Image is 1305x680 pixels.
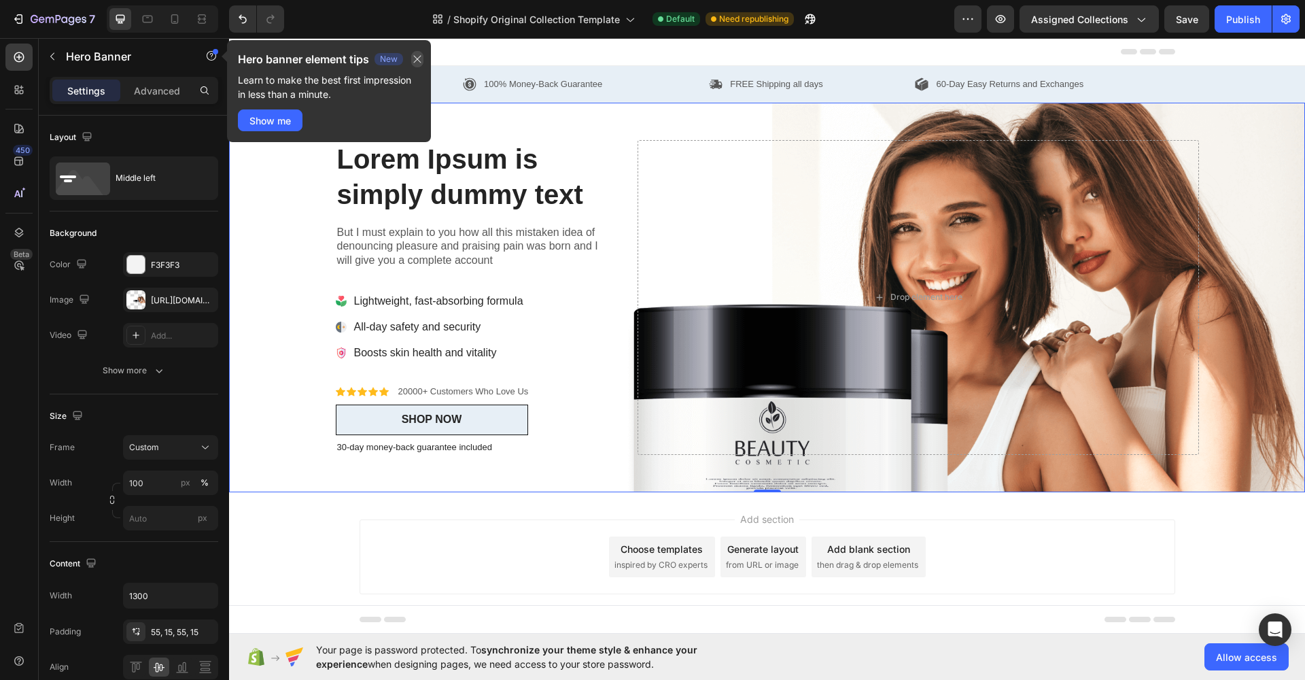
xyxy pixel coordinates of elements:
span: Custom [129,441,159,454]
p: Settings [67,84,105,98]
span: synchronize your theme style & enhance your experience [316,644,697,670]
div: Open Intercom Messenger [1259,613,1291,646]
div: 55, 15, 55, 15 [151,626,215,639]
div: Undo/Redo [229,5,284,33]
div: Size [50,407,86,426]
p: 20000+ Customers Who Love Us [169,348,300,360]
span: from URL or image [497,521,570,533]
iframe: Design area [229,38,1305,634]
div: Choose templates [391,504,474,518]
button: Save [1164,5,1209,33]
p: 7 [89,11,95,27]
div: F3F3F3 [151,259,215,271]
p: FREE Shipping all days [501,39,594,53]
input: px% [123,471,218,495]
button: % [177,475,194,491]
div: Video [50,326,90,345]
div: Color [50,256,90,274]
span: Assigned Collections [1031,12,1128,27]
p: 30-day money-back guarantee included [108,404,386,415]
label: Frame [50,441,75,454]
button: Publish [1215,5,1272,33]
div: Align [50,661,69,673]
p: Boosts skin health and vitality [125,307,294,323]
span: Add section [506,474,570,488]
div: Beta [10,249,33,260]
p: Hero Banner [66,48,181,65]
span: then drag & drop elements [588,521,689,533]
span: Allow access [1216,650,1277,664]
label: Width [50,477,72,489]
p: 100% Money-Back Guarantee [255,39,373,53]
span: / [447,12,451,27]
p: Lightweight, fast-absorbing formula [125,255,294,271]
span: Need republishing [719,13,788,25]
div: px [181,477,190,489]
div: Add blank section [598,504,681,518]
div: Hero Banner [17,46,71,58]
button: Show more [50,358,218,383]
span: Shopify Original Collection Template [453,12,620,27]
button: SHOP NOW [107,367,299,397]
button: Allow access [1204,643,1289,670]
span: px [198,513,207,523]
div: Drop element here [661,254,733,265]
span: Save [1176,14,1198,25]
div: Padding [50,626,81,638]
span: Default [666,13,695,25]
div: Show more [103,364,166,377]
label: Height [50,512,75,524]
p: Advanced [134,84,180,98]
input: Auto [124,583,217,608]
div: SHOP NOW [173,375,233,389]
div: Publish [1226,12,1260,27]
div: 450 [13,145,33,156]
button: Assigned Collections [1020,5,1159,33]
span: inspired by CRO experts [385,521,478,533]
h2: Lorem Ipsum is simply dummy text [107,102,387,175]
div: Background [50,227,97,239]
span: Your page is password protected. To when designing pages, we need access to your store password. [316,643,750,671]
button: 7 [5,5,101,33]
div: Width [50,590,72,602]
p: But I must explain to you how all this mistaken idea of denouncing pleasure and praising pain was... [108,188,386,230]
div: Generate layout [498,504,570,518]
div: Middle left [116,163,198,194]
div: Content [50,555,99,573]
p: 60-Day Easy Returns and Exchanges [707,39,854,53]
input: px [123,506,218,530]
div: Add... [151,330,215,342]
button: Custom [123,435,218,460]
div: Image [50,291,92,309]
p: All-day safety and security [125,281,294,297]
div: Layout [50,129,95,147]
div: % [201,477,209,489]
div: [URL][DOMAIN_NAME] [151,294,215,307]
button: px [196,475,213,491]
